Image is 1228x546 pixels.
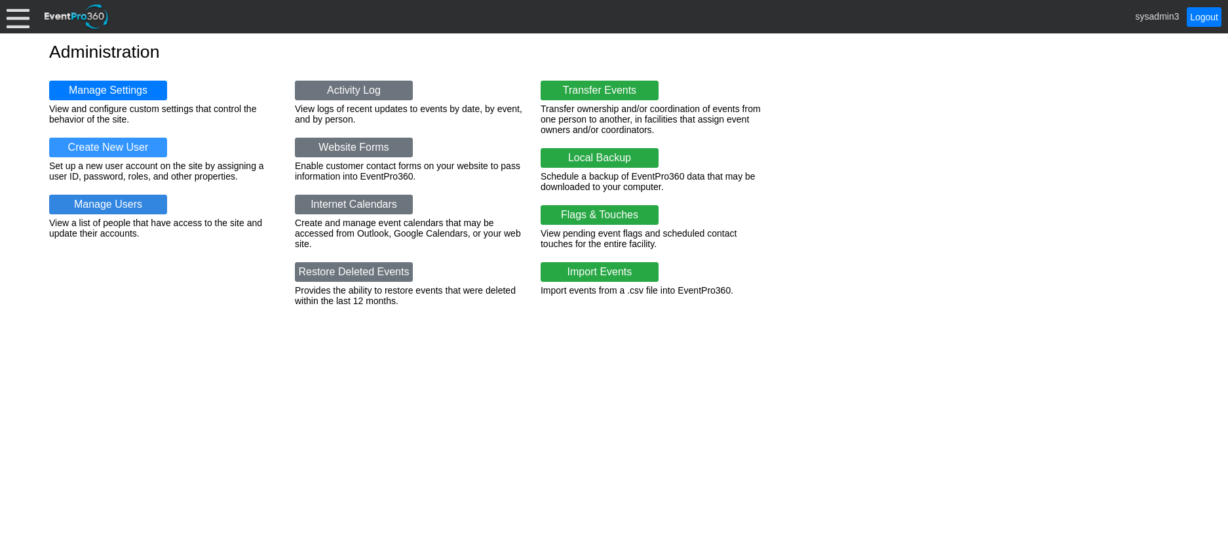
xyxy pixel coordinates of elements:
[7,5,29,28] div: Menu: Click or 'Crtl+M' to toggle menu open/close
[1136,10,1180,21] span: sysadmin3
[295,195,413,214] a: Internet Calendars
[541,81,659,100] a: Transfer Events
[541,171,770,192] div: Schedule a backup of EventPro360 data that may be downloaded to your computer.
[49,81,167,100] a: Manage Settings
[295,285,524,306] div: Provides the ability to restore events that were deleted within the last 12 months.
[49,195,167,214] a: Manage Users
[1187,7,1221,27] a: Logout
[295,104,524,125] div: View logs of recent updates to events by date, by event, and by person.
[295,262,413,282] a: Restore Deleted Events
[49,43,1179,61] h1: Administration
[49,138,167,157] a: Create New User
[295,161,524,182] div: Enable customer contact forms on your website to pass information into EventPro360.
[541,104,770,135] div: Transfer ownership and/or coordination of events from one person to another, in facilities that a...
[541,262,659,282] a: Import Events
[43,2,111,31] img: EventPro360
[295,218,524,249] div: Create and manage event calendars that may be accessed from Outlook, Google Calendars, or your we...
[49,104,278,125] div: View and configure custom settings that control the behavior of the site.
[49,218,278,239] div: View a list of people that have access to the site and update their accounts.
[541,228,770,249] div: View pending event flags and scheduled contact touches for the entire facility.
[541,285,770,296] div: Import events from a .csv file into EventPro360.
[541,205,659,225] a: Flags & Touches
[49,161,278,182] div: Set up a new user account on the site by assigning a user ID, password, roles, and other properties.
[295,138,413,157] a: Website Forms
[541,148,659,168] a: Local Backup
[295,81,413,100] a: Activity Log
